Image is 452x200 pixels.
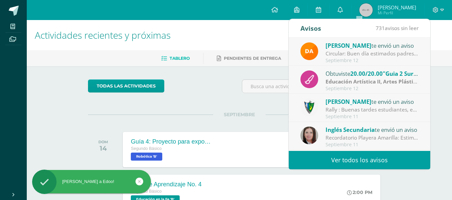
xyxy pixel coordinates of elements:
span: [PERSON_NAME] [326,42,371,49]
img: 45x45 [359,3,373,17]
div: [PERSON_NAME] a Edoo! [32,179,151,185]
span: [PERSON_NAME] [378,4,416,11]
div: Avisos [300,19,321,37]
a: Ver todos los avisos [289,151,430,169]
a: todas las Actividades [88,79,164,92]
span: 20.00/20.00 [350,70,383,77]
div: 14 [98,144,108,152]
div: Circular: Buen día estimados padres de familia, por este medio les envío un cordial saludo. El mo... [326,50,419,57]
div: Septiembre 11 [326,114,419,120]
div: Guía de Aprendizaje No. 4 [131,181,201,188]
span: [PERSON_NAME] [326,98,371,106]
div: Recordatorio Playera Amarilla: Estimados estudiantes: Les recuerdo que el día de mañana deben de ... [326,134,419,142]
div: DOM [98,140,108,144]
div: te envió un aviso [326,125,419,134]
span: 731 [376,24,385,32]
span: "Guia 2 Surealismo" [383,70,438,77]
div: Rally : Buenas tardes estudiantes, es un gusto saludarlos. Por este medio se informa que los jóve... [326,106,419,114]
span: Robótica 'B' [131,153,162,161]
span: Pendientes de entrega [224,56,281,61]
div: Obtuviste en [326,69,419,78]
div: te envió un aviso [326,41,419,50]
img: f9d34ca01e392badc01b6cd8c48cabbd.png [300,42,318,60]
input: Busca una actividad próxima aquí... [242,80,390,93]
div: 2:00 PM [347,189,372,195]
div: Septiembre 12 [326,86,419,91]
div: Septiembre 11 [326,142,419,148]
div: te envió un aviso [326,97,419,106]
span: SEPTIEMBRE [213,112,266,118]
img: 8af0450cf43d44e38c4a1497329761f3.png [300,127,318,144]
span: Tablero [170,56,190,61]
span: Mi Perfil [378,10,416,16]
span: Actividades recientes y próximas [35,29,171,41]
a: Pendientes de entrega [217,53,281,64]
div: Guía 4: Proyecto para exposición [131,138,211,145]
a: Tablero [161,53,190,64]
div: Septiembre 12 [326,58,419,63]
span: Inglés Secundaria [326,126,375,134]
div: | Zona [326,78,419,85]
strong: Educación Artística II, Artes Plásticas [326,78,422,85]
span: Segundo Básico [131,146,162,151]
img: 9f174a157161b4ddbe12118a61fed988.png [300,98,318,116]
span: avisos sin leer [376,24,419,32]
